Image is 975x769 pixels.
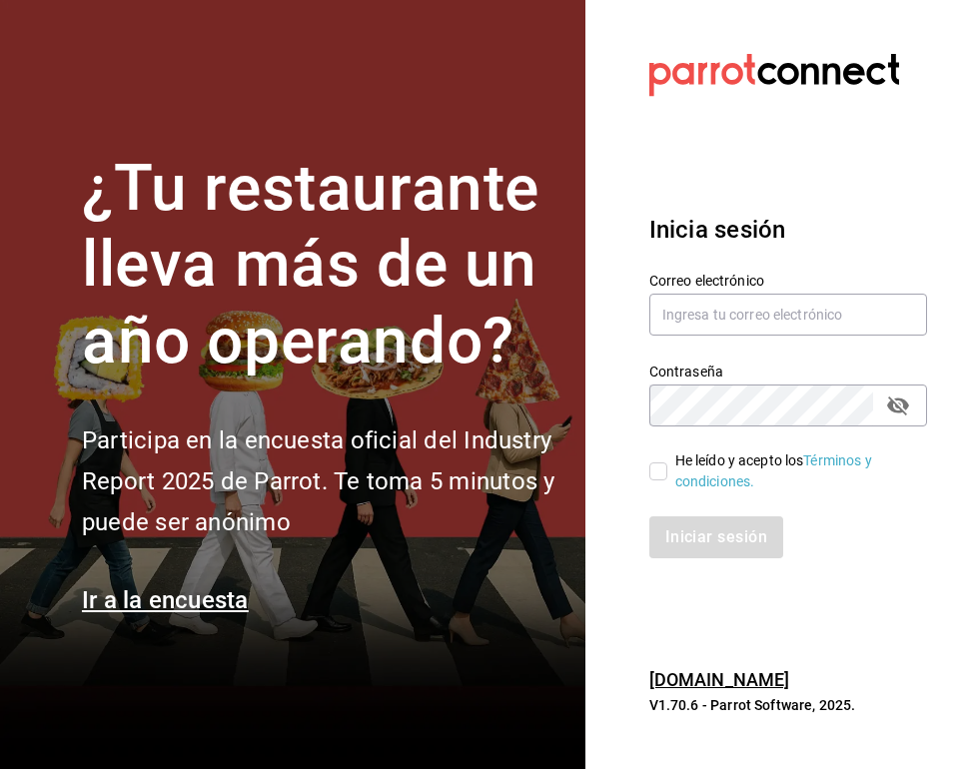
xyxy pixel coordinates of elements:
[649,273,927,287] label: Correo electrónico
[649,212,927,248] h3: Inicia sesión
[82,151,561,381] h1: ¿Tu restaurante lleva más de un año operando?
[675,450,911,492] div: He leído y acepto los
[881,388,915,422] button: passwordField
[649,294,927,336] input: Ingresa tu correo electrónico
[649,669,790,690] a: [DOMAIN_NAME]
[675,452,872,489] a: Términos y condiciones.
[649,364,927,378] label: Contraseña
[82,420,561,542] h2: Participa en la encuesta oficial del Industry Report 2025 de Parrot. Te toma 5 minutos y puede se...
[82,586,249,614] a: Ir a la encuesta
[649,695,927,715] p: V1.70.6 - Parrot Software, 2025.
